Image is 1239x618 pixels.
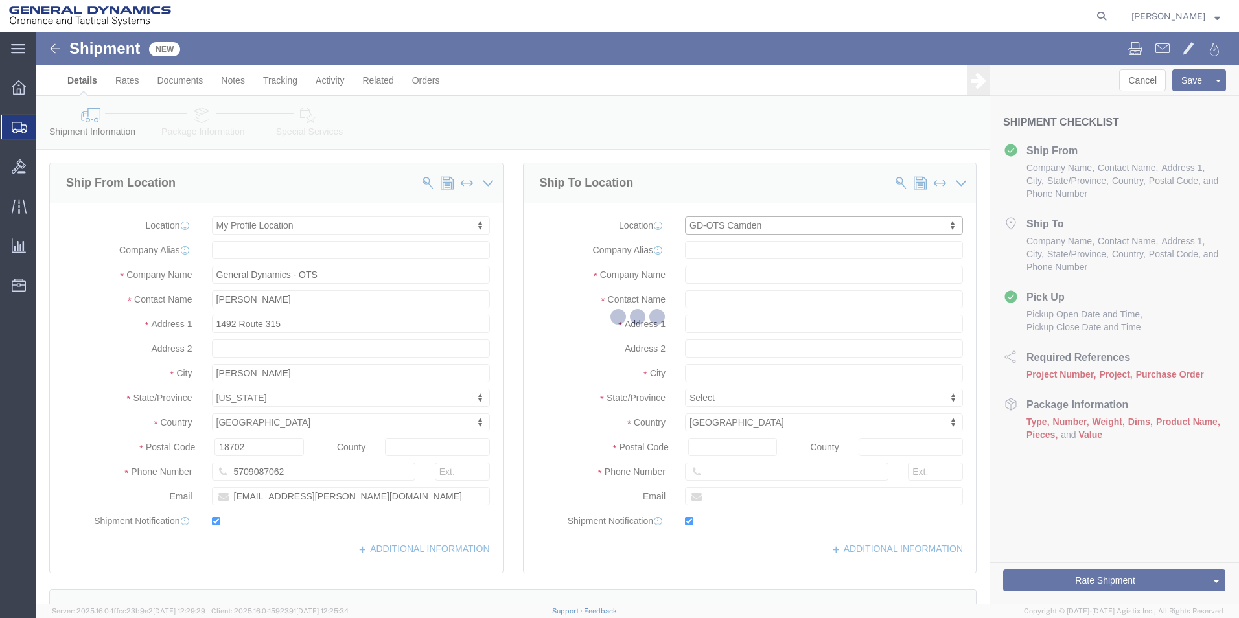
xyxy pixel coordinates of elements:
span: Server: 2025.16.0-1ffcc23b9e2 [52,607,205,615]
span: [DATE] 12:25:34 [296,607,349,615]
img: logo [9,6,171,26]
a: Support [552,607,585,615]
span: Mark Bradley [1131,9,1205,23]
button: [PERSON_NAME] [1131,8,1221,24]
span: Client: 2025.16.0-1592391 [211,607,349,615]
a: Feedback [584,607,617,615]
span: [DATE] 12:29:29 [153,607,205,615]
span: Copyright © [DATE]-[DATE] Agistix Inc., All Rights Reserved [1024,606,1223,617]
